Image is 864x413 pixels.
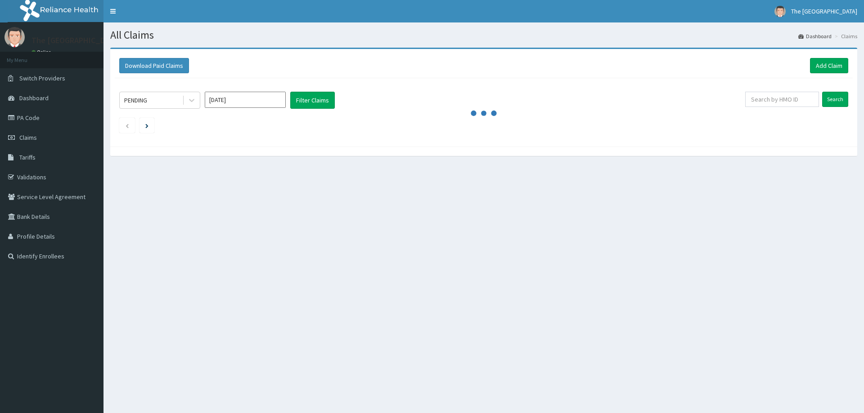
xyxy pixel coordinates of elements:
a: Next page [145,121,148,129]
li: Claims [832,32,857,40]
input: Search by HMO ID [745,92,819,107]
a: Online [31,49,53,55]
a: Previous page [125,121,129,129]
span: Tariffs [19,153,36,161]
svg: audio-loading [470,100,497,127]
span: Switch Providers [19,74,65,82]
span: Claims [19,133,37,142]
span: Dashboard [19,94,49,102]
img: User Image [774,6,786,17]
h1: All Claims [110,29,857,41]
p: The [GEOGRAPHIC_DATA] [31,36,121,44]
button: Download Paid Claims [119,58,189,73]
a: Add Claim [810,58,848,73]
input: Select Month and Year [205,92,286,108]
button: Filter Claims [290,92,335,109]
div: PENDING [124,96,147,105]
input: Search [822,92,848,107]
span: The [GEOGRAPHIC_DATA] [791,7,857,15]
img: User Image [4,27,25,47]
a: Dashboard [798,32,832,40]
